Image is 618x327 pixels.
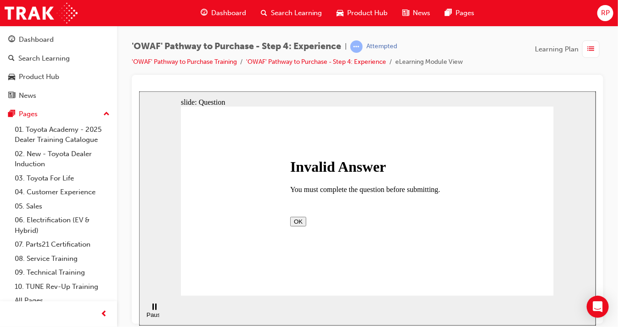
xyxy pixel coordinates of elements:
[18,53,70,64] div: Search Learning
[11,171,113,186] a: 03. Toyota For Life
[8,36,15,44] span: guage-icon
[350,40,363,53] span: learningRecordVerb_ATTEMPT-icon
[4,106,113,123] button: Pages
[11,237,113,252] a: 07. Parts21 Certification
[103,108,110,120] span: up-icon
[4,29,113,106] button: DashboardSearch LearningProduct HubNews
[271,8,322,18] span: Search Learning
[8,55,15,63] span: search-icon
[101,309,108,320] span: prev-icon
[345,41,347,52] span: |
[438,4,482,23] a: pages-iconPages
[211,8,246,18] span: Dashboard
[11,123,113,147] a: 01. Toyota Academy - 2025 Dealer Training Catalogue
[8,110,15,118] span: pages-icon
[5,3,78,23] img: Trak
[132,41,341,52] span: 'OWAF' Pathway to Purchase - Step 4: Experience
[11,280,113,294] a: 10. TUNE Rev-Up Training
[395,57,463,68] li: eLearning Module View
[348,8,388,18] span: Product Hub
[11,199,113,214] a: 05. Sales
[4,68,113,85] a: Product Hub
[588,44,595,55] span: list-icon
[8,92,15,100] span: news-icon
[261,7,267,19] span: search-icon
[253,4,330,23] a: search-iconSearch Learning
[11,185,113,199] a: 04. Customer Experience
[201,7,208,19] span: guage-icon
[11,213,113,237] a: 06. Electrification (EV & Hybrid)
[366,42,397,51] div: Attempted
[193,4,253,23] a: guage-iconDashboard
[413,8,431,18] span: News
[8,73,15,81] span: car-icon
[11,293,113,308] a: All Pages
[445,7,452,19] span: pages-icon
[11,252,113,266] a: 08. Service Training
[4,50,113,67] a: Search Learning
[11,147,113,171] a: 02. New - Toyota Dealer Induction
[337,7,344,19] span: car-icon
[4,87,113,104] a: News
[601,8,610,18] span: RP
[403,7,410,19] span: news-icon
[330,4,395,23] a: car-iconProduct Hub
[535,44,579,55] span: Learning Plan
[19,109,38,119] div: Pages
[456,8,475,18] span: Pages
[395,4,438,23] a: news-iconNews
[11,265,113,280] a: 09. Technical Training
[19,90,36,101] div: News
[587,296,609,318] div: Open Intercom Messenger
[4,31,113,48] a: Dashboard
[19,34,54,45] div: Dashboard
[597,5,613,21] button: RP
[132,58,237,66] a: 'OWAF' Pathway to Purchase Training
[19,72,59,82] div: Product Hub
[246,58,386,66] a: 'OWAF' Pathway to Purchase - Step 4: Experience
[535,40,603,58] button: Learning Plan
